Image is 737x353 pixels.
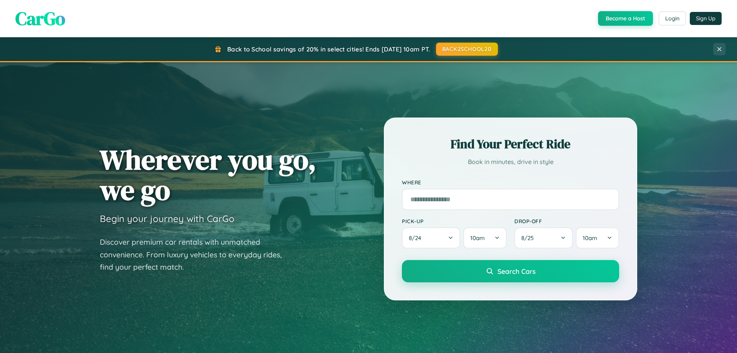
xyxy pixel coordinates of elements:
h3: Begin your journey with CarGo [100,213,235,224]
span: Back to School savings of 20% in select cities! Ends [DATE] 10am PT. [227,45,430,53]
p: Discover premium car rentals with unmatched convenience. From luxury vehicles to everyday rides, ... [100,236,292,273]
span: Search Cars [497,267,535,275]
span: 10am [583,234,597,242]
span: CarGo [15,6,65,31]
h1: Wherever you go, we go [100,144,316,205]
button: Sign Up [690,12,722,25]
button: BACK2SCHOOL20 [436,43,498,56]
p: Book in minutes, drive in style [402,156,619,167]
span: 8 / 25 [521,234,537,242]
button: 10am [576,227,619,249]
label: Pick-up [402,218,507,224]
label: Where [402,179,619,186]
button: 10am [463,227,507,249]
span: 10am [470,234,485,242]
button: 8/25 [514,227,573,249]
h2: Find Your Perfect Ride [402,136,619,152]
button: Become a Host [598,11,653,26]
button: Search Cars [402,260,619,282]
label: Drop-off [514,218,619,224]
span: 8 / 24 [409,234,425,242]
button: Login [659,12,686,25]
button: 8/24 [402,227,460,249]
